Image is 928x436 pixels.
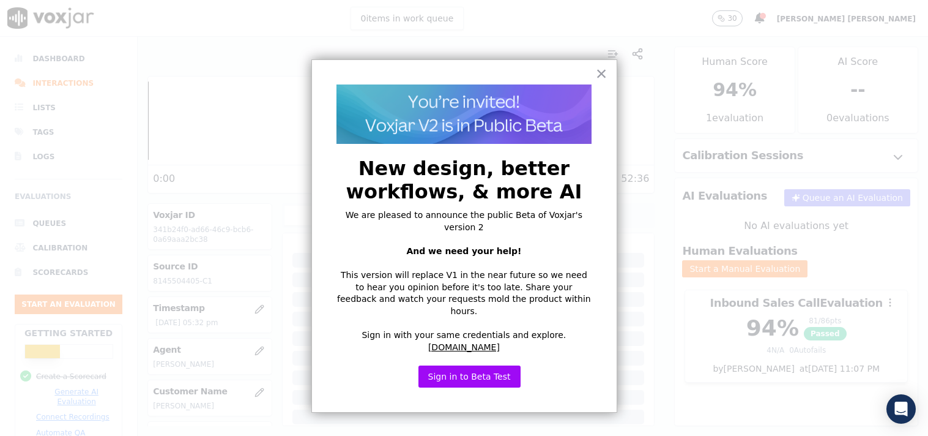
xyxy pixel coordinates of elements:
strong: And we need your help! [406,246,521,256]
p: This version will replace V1 in the near future so we need to hear you opinion before it's too la... [336,269,592,317]
button: Sign in to Beta Test [418,366,521,388]
span: Sign in with your same credentials and explore. [362,330,566,340]
h2: New design, better workflows, & more AI [336,157,592,204]
div: Open Intercom Messenger [886,394,916,424]
button: Close [596,64,607,83]
a: [DOMAIN_NAME] [428,342,500,352]
p: We are pleased to announce the public Beta of Voxjar's version 2 [336,209,592,233]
